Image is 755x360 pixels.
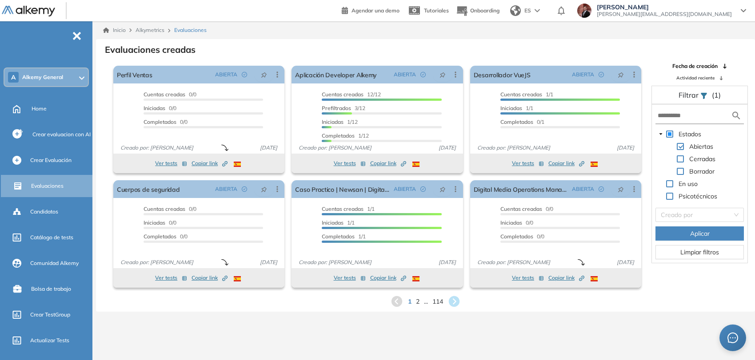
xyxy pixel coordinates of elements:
[117,144,197,152] span: Creado por: [PERSON_NAME]
[500,219,522,226] span: Iniciadas
[613,144,638,152] span: [DATE]
[680,247,719,257] span: Limpiar filtros
[254,67,274,82] button: pushpin
[242,72,247,77] span: check-circle
[295,180,390,198] a: Caso Practico | Newsan | Digital Media Manager
[322,105,365,111] span: 3/12
[144,206,196,212] span: 0/0
[439,186,446,193] span: pushpin
[322,119,344,125] span: Iniciadas
[512,273,544,283] button: Ver tests
[677,129,703,139] span: Estados
[500,219,533,226] span: 0/0
[11,74,16,81] span: A
[512,158,544,169] button: Ver tests
[433,67,452,82] button: pushpin
[611,67,631,82] button: pushpin
[548,273,584,283] button: Copiar link
[500,233,544,240] span: 0/0
[435,258,459,266] span: [DATE]
[597,11,732,18] span: [PERSON_NAME][EMAIL_ADDRESS][DOMAIN_NAME]
[524,7,531,15] span: ES
[597,4,732,11] span: [PERSON_NAME]
[500,91,553,98] span: 1/1
[215,71,237,79] span: ABIERTA
[256,144,281,152] span: [DATE]
[144,91,196,98] span: 0/0
[144,219,176,226] span: 0/0
[144,105,165,111] span: Iniciadas
[687,154,717,164] span: Cerradas
[618,71,624,78] span: pushpin
[144,119,176,125] span: Completados
[677,191,719,202] span: Psicotécnicos
[322,233,355,240] span: Completados
[474,66,531,83] a: Desarrollador VueJS
[510,5,521,16] img: world
[500,206,542,212] span: Cuentas creadas
[242,186,247,192] span: check-circle
[655,226,744,241] button: Aplicar
[689,142,713,150] span: Abiertas
[234,162,241,167] img: ESP
[117,258,197,266] span: Creado por: [PERSON_NAME]
[687,166,716,177] span: Borrador
[394,185,416,193] span: ABIERTA
[370,158,406,169] button: Copiar link
[599,186,604,192] span: check-circle
[155,158,187,169] button: Ver tests
[192,274,228,282] span: Copiar link
[408,297,411,306] span: 1
[500,105,522,111] span: Iniciadas
[591,276,598,281] img: ESP
[322,119,358,125] span: 1/12
[613,258,638,266] span: [DATE]
[322,105,351,111] span: Prefiltrados
[30,233,73,241] span: Catálogo de tests
[322,91,364,98] span: Cuentas creadas
[687,141,715,152] span: Abiertas
[679,192,717,200] span: Psicotécnicos
[32,105,47,113] span: Home
[548,274,584,282] span: Copiar link
[117,66,152,83] a: Perfil Ventas
[500,91,542,98] span: Cuentas creadas
[144,219,165,226] span: Iniciadas
[500,206,553,212] span: 0/0
[679,91,700,99] span: Filtrar
[322,233,366,240] span: 1/1
[31,182,64,190] span: Evaluaciones
[672,62,718,70] span: Fecha de creación
[456,1,499,20] button: Onboarding
[677,178,699,189] span: En uso
[470,7,499,14] span: Onboarding
[500,233,533,240] span: Completados
[500,119,544,125] span: 0/1
[22,74,63,81] span: Alkemy General
[659,132,663,136] span: caret-down
[105,44,196,55] h3: Evaluaciones creadas
[144,206,185,212] span: Cuentas creadas
[731,110,742,121] img: search icon
[370,274,406,282] span: Copiar link
[439,71,446,78] span: pushpin
[261,71,267,78] span: pushpin
[535,9,540,12] img: arrow
[599,72,604,77] span: check-circle
[689,155,715,163] span: Cerradas
[144,233,176,240] span: Completados
[394,71,416,79] span: ABIERTA
[572,185,594,193] span: ABIERTA
[322,91,381,98] span: 12/12
[322,206,375,212] span: 1/1
[412,162,419,167] img: ESP
[144,91,185,98] span: Cuentas creadas
[144,233,188,240] span: 0/0
[474,144,554,152] span: Creado por: [PERSON_NAME]
[690,229,710,238] span: Aplicar
[416,297,419,306] span: 2
[548,159,584,167] span: Copiar link
[322,206,364,212] span: Cuentas creadas
[2,6,55,17] img: Logo
[591,162,598,167] img: ESP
